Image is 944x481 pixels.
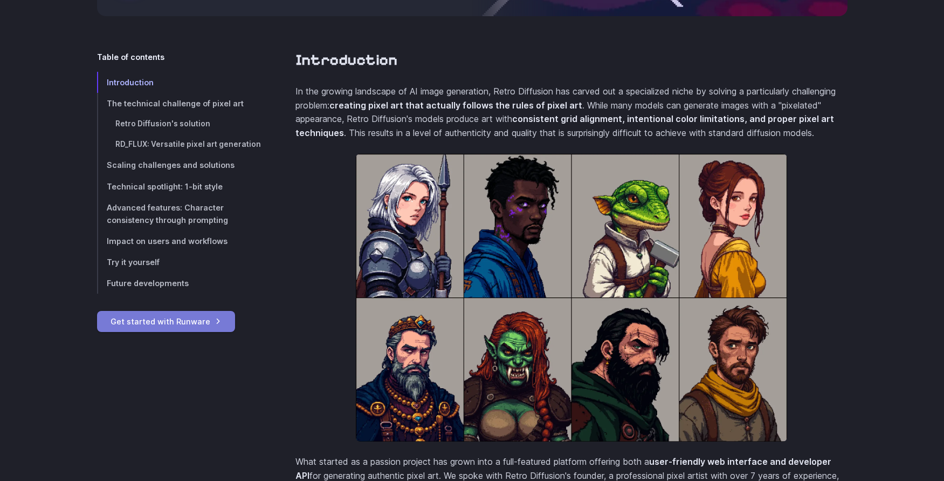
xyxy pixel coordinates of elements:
[107,236,228,246] span: Impact on users and workflows
[97,252,261,273] a: Try it yourself
[295,113,834,138] strong: consistent grid alignment, intentional color limitations, and proper pixel art techniques
[97,134,261,155] a: RD_FLUX: Versatile pixel art generation
[107,258,160,267] span: Try it yourself
[97,176,261,197] a: Technical spotlight: 1-bit style
[356,154,787,442] img: a grid of eight pixel art character portraits, including a knight, a mage, a lizard blacksmith, a...
[295,85,847,140] p: In the growing landscape of AI image generation, Retro Diffusion has carved out a specialized nic...
[107,78,154,87] span: Introduction
[97,154,261,175] a: Scaling challenges and solutions
[329,100,582,111] strong: creating pixel art that actually follows the rules of pixel art
[97,93,261,114] a: The technical challenge of pixel art
[107,182,223,191] span: Technical spotlight: 1-bit style
[97,231,261,252] a: Impact on users and workflows
[115,119,210,128] span: Retro Diffusion's solution
[97,197,261,231] a: Advanced features: Character consistency through prompting
[107,99,244,108] span: The technical challenge of pixel art
[107,160,235,170] span: Scaling challenges and solutions
[97,311,235,332] a: Get started with Runware
[97,114,261,134] a: Retro Diffusion's solution
[295,51,397,70] a: Introduction
[115,140,261,148] span: RD_FLUX: Versatile pixel art generation
[97,51,164,63] span: Table of contents
[107,279,189,288] span: Future developments
[107,203,228,225] span: Advanced features: Character consistency through prompting
[97,273,261,294] a: Future developments
[97,72,261,93] a: Introduction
